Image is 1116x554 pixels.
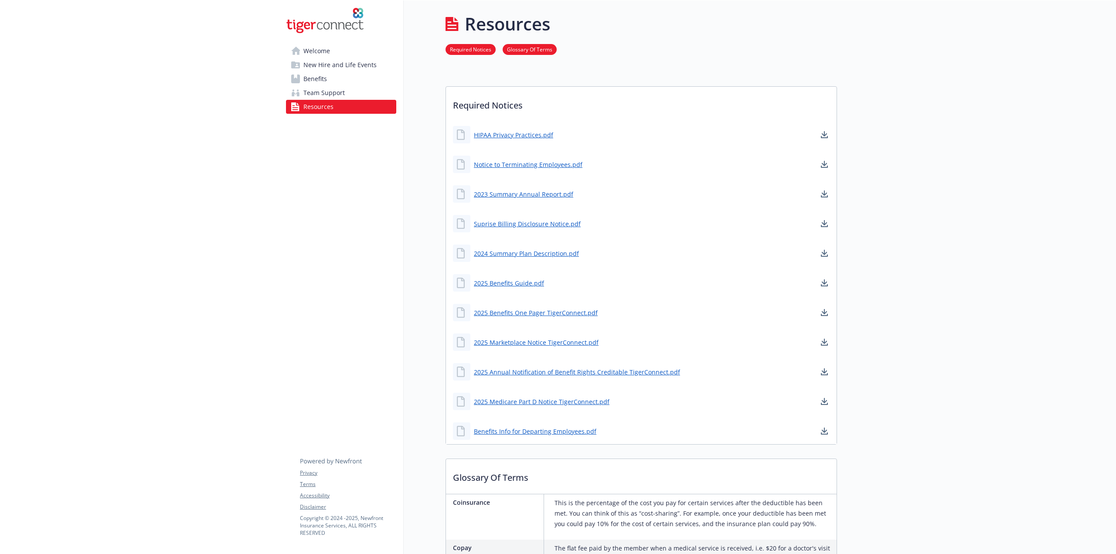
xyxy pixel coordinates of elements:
[819,248,830,258] a: download document
[453,498,540,507] p: Coinsurance
[819,129,830,140] a: download document
[300,514,396,537] p: Copyright © 2024 - 2025 , Newfront Insurance Services, ALL RIGHTS RESERVED
[303,100,333,114] span: Resources
[300,492,396,500] a: Accessibility
[819,159,830,170] a: download document
[474,367,680,377] a: 2025 Annual Notification of Benefit Rights Creditable TigerConnect.pdf
[303,72,327,86] span: Benefits
[503,45,557,53] a: Glossary Of Terms
[474,279,544,288] a: 2025 Benefits Guide.pdf
[474,427,596,436] a: Benefits Info for Departing Employees.pdf
[446,45,496,53] a: Required Notices
[286,86,396,100] a: Team Support
[555,498,833,529] p: This is the percentage of the cost you pay for certain services after the deductible has been met...
[474,160,582,169] a: Notice to Terminating Employees.pdf
[819,426,830,436] a: download document
[465,11,550,37] h1: Resources
[819,307,830,318] a: download document
[303,58,377,72] span: New Hire and Life Events
[819,218,830,229] a: download document
[474,219,581,228] a: Suprise Billing Disclosure Notice.pdf
[286,44,396,58] a: Welcome
[819,396,830,407] a: download document
[474,249,579,258] a: 2024 Summary Plan Description.pdf
[303,44,330,58] span: Welcome
[474,130,553,139] a: HIPAA Privacy Practices.pdf
[300,469,396,477] a: Privacy
[286,100,396,114] a: Resources
[453,543,540,552] p: Copay
[474,397,609,406] a: 2025 Medicare Part D Notice TigerConnect.pdf
[474,338,599,347] a: 2025 Marketplace Notice TigerConnect.pdf
[300,480,396,488] a: Terms
[286,72,396,86] a: Benefits
[303,86,345,100] span: Team Support
[474,308,598,317] a: 2025 Benefits One Pager TigerConnect.pdf
[286,58,396,72] a: New Hire and Life Events
[819,189,830,199] a: download document
[819,278,830,288] a: download document
[300,503,396,511] a: Disclaimer
[819,337,830,347] a: download document
[446,459,837,491] p: Glossary Of Terms
[446,87,837,119] p: Required Notices
[474,190,573,199] a: 2023 Summary Annual Report.pdf
[819,367,830,377] a: download document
